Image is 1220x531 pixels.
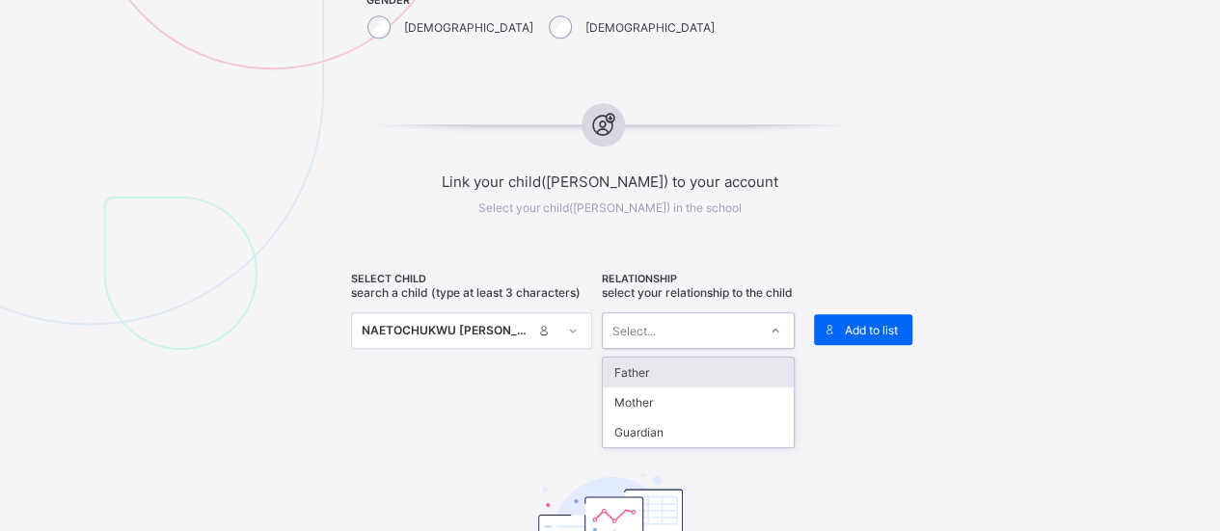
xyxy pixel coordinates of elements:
div: Mother [603,387,794,417]
div: Father [603,358,794,387]
span: RELATIONSHIP [602,273,795,285]
div: Select... [612,312,656,349]
span: Link your child([PERSON_NAME]) to your account [305,173,915,191]
span: Select your child([PERSON_NAME]) in the school [478,200,742,215]
span: Select your relationship to the child [602,285,793,300]
div: Guardian [603,417,794,447]
div: NAETOCHUKWU [PERSON_NAME] [362,321,532,340]
span: Add to list [845,323,898,337]
label: [DEMOGRAPHIC_DATA] [585,20,715,35]
label: [DEMOGRAPHIC_DATA] [404,20,533,35]
span: Search a child (type at least 3 characters) [351,285,581,300]
span: SELECT CHILD [351,273,592,285]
